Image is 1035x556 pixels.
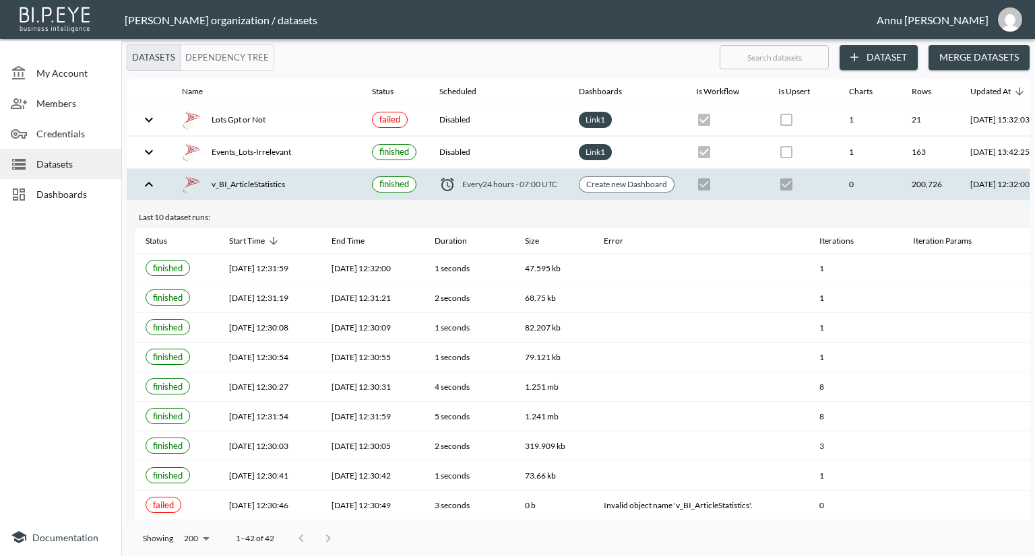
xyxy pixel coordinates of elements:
th: {"type":{},"key":null,"ref":null,"props":{"size":"small","label":{"type":{},"key":null,"ref":null... [361,104,429,136]
div: 200 [179,530,214,547]
th: 163 [901,137,960,168]
div: Status [146,233,167,249]
th: 2025-08-24, 12:31:19 [218,283,321,313]
span: Status [372,83,411,100]
th: {"type":"div","key":null,"ref":null,"props":{"style":{"display":"flex","flexWrap":"wrap","gap":6}... [568,137,685,168]
span: Size [525,233,557,249]
button: annu@mutualart.com [989,3,1032,36]
th: 1 [838,137,901,168]
th: {"type":{},"key":null,"ref":null,"props":{"size":"small","label":{"type":{},"key":null,"ref":null... [135,254,218,283]
th: 2025-08-22, 12:30:54 [218,343,321,372]
input: Search datasets [720,40,829,74]
th: {"type":{},"key":null,"ref":null,"props":{"disabled":true,"color":"primary","style":{"padding":0}... [767,137,838,168]
span: Duration [435,233,484,249]
div: Size [525,233,539,249]
th: {"type":{},"key":null,"ref":null,"props":{"size":"small","label":{"type":{},"key":null,"ref":null... [361,169,429,201]
span: finished [153,351,183,362]
th: 73.66 kb [514,461,593,491]
span: Updated At [970,83,1028,100]
span: finished [153,470,183,481]
th: Invalid object name 'v_BI_ArticleStatistics'. [593,491,809,520]
th: {"type":"div","key":null,"ref":null,"props":{"style":{"display":"flex","gap":16,"alignItems":"cen... [171,137,361,168]
span: finished [153,440,183,451]
th: 0 [809,491,902,520]
th: {"type":{},"key":null,"ref":null,"props":{"size":"small","label":{"type":{},"key":null,"ref":null... [135,313,218,343]
th: {"type":{},"key":null,"ref":null,"props":{"size":"small","label":{"type":{},"key":null,"ref":null... [361,137,429,168]
th: {"type":"div","key":null,"ref":null,"props":{"style":{"fontSize":12},"children":[]},"_owner":null} [902,402,1026,431]
th: 2025-08-17, 12:30:49 [321,491,423,520]
a: Link1 [583,112,608,127]
th: 319.909 kb [514,431,593,461]
th: 2025-08-20, 12:31:54 [218,402,321,431]
th: 79.121 kb [514,343,593,372]
th: 1 [809,461,902,491]
div: Is Upsert [778,83,810,100]
th: 2 seconds [424,283,514,313]
th: 2025-08-19, 12:30:05 [321,431,423,461]
th: 2 seconds [424,431,514,461]
div: Error [604,233,623,249]
th: 2025-08-23, 12:30:08 [218,313,321,343]
span: Name [182,83,220,100]
th: 3 seconds [424,491,514,520]
th: 2025-08-23, 12:30:09 [321,313,423,343]
th: 8 [809,402,902,431]
span: Scheduled [439,83,494,100]
th: 1.241 mb [514,402,593,431]
span: finished [153,381,183,392]
div: Iteration Params [913,233,972,249]
th: {"type":"div","key":null,"ref":null,"props":{"style":{"display":"flex","alignItems":"center","col... [429,169,568,201]
span: Every 24 hours - 07:00 UTC [462,178,557,190]
div: Link1 [579,112,612,128]
th: {"type":"div","key":null,"ref":null,"props":{"style":{"fontSize":12},"children":[]},"_owner":null} [902,431,1026,461]
div: Scheduled [439,83,476,100]
th: Disabled [429,137,568,168]
div: Charts [849,83,873,100]
th: {"type":"div","key":null,"ref":null,"props":{"style":{"fontSize":12},"children":[]},"_owner":null} [902,343,1026,372]
span: My Account [36,66,111,80]
th: 2025-08-25, 12:32:00 [321,254,423,283]
img: mssql icon [182,175,201,194]
div: Create new Dashboard [579,176,675,193]
p: 1–42 of 42 [236,532,274,544]
img: bipeye-logo [17,3,94,34]
th: {"type":{},"key":null,"ref":null,"props":{"size":"small","label":{"type":{},"key":null,"ref":null... [135,402,218,431]
th: 2025-08-24, 12:31:21 [321,283,423,313]
th: 1.251 mb [514,372,593,402]
span: failed [379,114,400,125]
img: mssql icon [182,110,201,129]
span: finished [153,322,183,333]
div: Name [182,83,203,100]
th: {"type":{},"key":null,"ref":null,"props":{"size":"small","label":{"type":{},"key":null,"ref":null... [135,343,218,372]
th: 0 [809,520,902,550]
th: {"type":{},"key":null,"ref":null,"props":{"disabled":true,"checked":true,"color":"primary","style... [685,137,767,168]
div: [PERSON_NAME] organization / datasets [125,13,877,26]
div: Link1 [579,144,612,160]
th: {"type":"div","key":null,"ref":null,"props":{"style":{"fontSize":12},"children":[]},"_owner":null} [902,461,1026,491]
th: Invalid object name 'v_BI_ArticleStatistics'. [593,520,809,550]
th: 1 seconds [424,254,514,283]
th: 0 [838,169,901,201]
th: {"type":{},"key":null,"ref":null,"props":{"size":"small","label":{"type":{},"key":null,"ref":null... [135,461,218,491]
th: {"type":{},"key":null,"ref":null,"props":{"disabled":true,"checked":true,"color":"primary","style... [685,104,767,136]
div: Dashboards [579,83,622,100]
div: Start Time [229,233,265,249]
div: Events_Lots-Irrelevant [182,143,350,162]
span: finished [153,411,183,421]
span: Datasets [36,157,111,171]
th: 2025-08-20, 12:31:59 [321,402,423,431]
button: Merge Datasets [929,45,1030,70]
span: finished [379,178,409,189]
span: Rows [912,83,949,100]
div: v_BI_ArticleStatistics [182,175,350,194]
th: {"type":{},"key":null,"ref":null,"props":{"disabled":true,"color":"primary","style":{"padding":0}... [767,104,838,136]
span: Error [604,233,641,249]
th: 2025-08-18, 12:30:41 [218,461,321,491]
button: Dependency Tree [180,44,274,71]
img: 30a3054078d7a396129f301891e268cf [998,7,1022,32]
div: Rows [912,83,931,100]
div: End Time [332,233,365,249]
div: Duration [435,233,467,249]
th: 21 [901,104,960,136]
th: {"type":{},"key":null,"ref":null,"props":{"disabled":true,"checked":true,"color":"primary","style... [767,169,838,201]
